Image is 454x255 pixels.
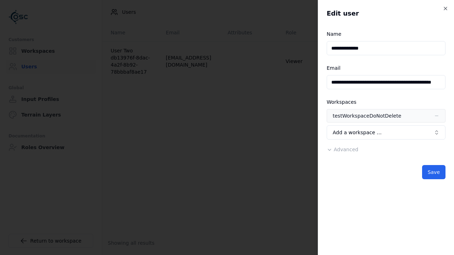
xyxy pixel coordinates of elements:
span: Advanced [334,147,358,152]
label: Name [327,31,341,37]
button: Advanced [327,146,358,153]
label: Email [327,65,340,71]
h2: Edit user [327,8,445,18]
div: testWorkspaceDoNotDelete [333,112,401,119]
label: Workspaces [327,99,356,105]
span: Add a workspace … [333,129,382,136]
button: Save [422,165,445,179]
